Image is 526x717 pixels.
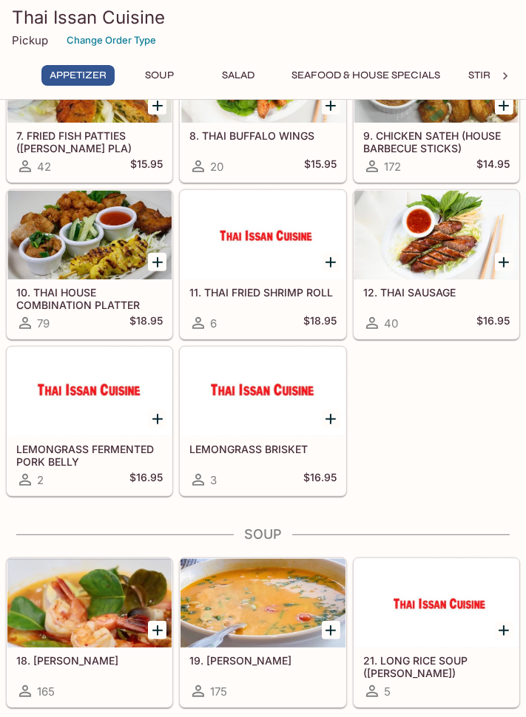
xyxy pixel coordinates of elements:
h5: $16.95 [476,314,510,332]
button: Appetizer [41,65,115,86]
a: 21. LONG RICE SOUP ([PERSON_NAME])5 [354,558,519,707]
a: LEMONGRASS FERMENTED PORK BELLY2$16.95 [7,347,172,496]
span: 40 [384,316,398,330]
h5: 10. THAI HOUSE COMBINATION PLATTER [16,286,163,310]
button: Add 21. LONG RICE SOUP (KAENG WOON SEN) [495,621,513,639]
a: 7. FRIED FISH PATTIES ([PERSON_NAME] PLA)42$15.95 [7,33,172,183]
button: Add LEMONGRASS FERMENTED PORK BELLY [148,410,166,428]
h5: 18. [PERSON_NAME] [16,654,163,667]
button: Seafood & House Specials [283,65,448,86]
button: Add 19. TOM KHA [322,621,340,639]
span: 20 [210,160,223,174]
h5: 9. CHICKEN SATEH (HOUSE BARBECUE STICKS) [363,129,510,154]
h5: 19. [PERSON_NAME] [189,654,336,667]
div: 19. TOM KHA [181,559,345,648]
div: 8. THAI BUFFALO WINGS [181,34,345,123]
h5: LEMONGRASS BRISKET [189,443,336,455]
button: Change Order Type [60,29,163,52]
span: 5 [384,684,391,699]
h5: 12. THAI SAUSAGE [363,286,510,299]
h5: 8. THAI BUFFALO WINGS [189,129,336,142]
span: 175 [210,684,227,699]
h5: $15.95 [130,157,163,175]
button: Add LEMONGRASS BRISKET [322,410,340,428]
button: Add 7. FRIED FISH PATTIES (TOD MUN PLA) [148,96,166,115]
span: 3 [210,473,217,487]
div: 9. CHICKEN SATEH (HOUSE BARBECUE STICKS) [354,34,519,123]
a: 9. CHICKEN SATEH (HOUSE BARBECUE STICKS)172$14.95 [354,33,519,183]
button: Add 8. THAI BUFFALO WINGS [322,96,340,115]
h5: $14.95 [476,157,510,175]
h5: 21. LONG RICE SOUP ([PERSON_NAME]) [363,654,510,679]
a: 8. THAI BUFFALO WINGS20$15.95 [180,33,345,183]
h5: $18.95 [303,314,337,332]
button: Add 12. THAI SAUSAGE [495,253,513,271]
span: 172 [384,160,401,174]
div: 11. THAI FRIED SHRIMP ROLL [181,191,345,279]
h4: Soup [6,526,520,543]
div: 12. THAI SAUSAGE [354,191,519,279]
a: 19. [PERSON_NAME]175 [180,558,345,707]
span: 2 [37,473,44,487]
button: Soup [127,65,193,86]
button: Salad [205,65,272,86]
a: LEMONGRASS BRISKET3$16.95 [180,347,345,496]
a: 10. THAI HOUSE COMBINATION PLATTER79$18.95 [7,190,172,339]
div: 21. LONG RICE SOUP (KAENG WOON SEN) [354,559,519,648]
button: Add 18. TOM YUM [148,621,166,639]
div: LEMONGRASS FERMENTED PORK BELLY [7,347,172,436]
a: 11. THAI FRIED SHRIMP ROLL6$18.95 [180,190,345,339]
h5: $16.95 [303,471,337,489]
div: 7. FRIED FISH PATTIES (TOD MUN PLA) [7,34,172,123]
h5: $16.95 [129,471,163,489]
p: Pickup [12,33,48,47]
button: Add 11. THAI FRIED SHRIMP ROLL [322,253,340,271]
a: 18. [PERSON_NAME]165 [7,558,172,707]
span: 79 [37,316,50,330]
h5: 11. THAI FRIED SHRIMP ROLL [189,286,336,299]
h5: 7. FRIED FISH PATTIES ([PERSON_NAME] PLA) [16,129,163,154]
div: LEMONGRASS BRISKET [181,347,345,436]
span: 6 [210,316,217,330]
div: 18. TOM YUM [7,559,172,648]
h5: LEMONGRASS FERMENTED PORK BELLY [16,443,163,467]
button: Add 10. THAI HOUSE COMBINATION PLATTER [148,253,166,271]
h5: $18.95 [129,314,163,332]
button: Add 9. CHICKEN SATEH (HOUSE BARBECUE STICKS) [495,96,513,115]
h3: Thai Issan Cuisine [12,6,514,29]
h5: $15.95 [304,157,337,175]
a: 12. THAI SAUSAGE40$16.95 [354,190,519,339]
div: 10. THAI HOUSE COMBINATION PLATTER [7,191,172,279]
span: 165 [37,684,55,699]
span: 42 [37,160,51,174]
